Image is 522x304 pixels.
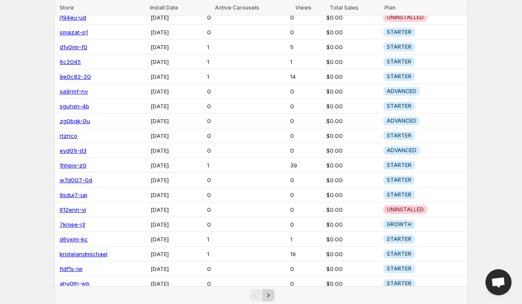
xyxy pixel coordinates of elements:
[387,117,416,124] span: ADVANCED
[324,173,381,187] td: $0.00
[324,187,381,202] td: $0.00
[288,232,323,247] td: 1
[204,247,288,261] td: 1
[148,217,204,232] td: [DATE]
[54,286,468,304] nav: Pagination
[288,99,323,114] td: 0
[204,187,288,202] td: 0
[324,202,381,217] td: $0.00
[148,40,204,54] td: [DATE]
[60,191,87,198] a: 9sduj7-up
[148,69,204,84] td: [DATE]
[387,162,412,169] span: STARTER
[387,132,412,139] span: STARTER
[204,276,288,291] td: 0
[204,232,288,247] td: 1
[60,132,77,139] a: rtznco
[387,43,412,50] span: STARTER
[324,217,381,232] td: $0.00
[60,117,90,124] a: zg0bqk-0u
[387,265,412,272] span: STARTER
[288,54,323,69] td: 1
[148,99,204,114] td: [DATE]
[288,173,323,187] td: 0
[295,4,311,11] span: Views
[60,103,89,110] a: sguhxn-4b
[387,29,412,36] span: STARTER
[262,289,274,301] button: Next
[387,191,412,198] span: STARTER
[204,173,288,187] td: 0
[60,162,87,169] a: 1hhpix-z0
[60,251,107,257] a: kristelandmichael
[204,114,288,128] td: 0
[148,173,204,187] td: [DATE]
[60,147,87,154] a: eyd01j-d3
[60,58,81,65] a: 6c2045
[387,147,416,154] span: ADVANCED
[288,261,323,276] td: 0
[324,40,381,54] td: $0.00
[204,84,288,99] td: 0
[324,10,381,25] td: $0.00
[204,217,288,232] td: 0
[324,158,381,173] td: $0.00
[324,247,381,261] td: $0.00
[387,236,412,243] span: STARTER
[148,143,204,158] td: [DATE]
[324,54,381,69] td: $0.00
[324,232,381,247] td: $0.00
[288,276,323,291] td: 0
[204,69,288,84] td: 1
[288,217,323,232] td: 0
[324,99,381,114] td: $0.00
[204,202,288,217] td: 0
[60,88,88,95] a: xa9rmf-nv
[324,84,381,99] td: $0.00
[387,280,412,287] span: STARTER
[288,202,323,217] td: 0
[204,25,288,40] td: 0
[148,261,204,276] td: [DATE]
[204,99,288,114] td: 0
[387,88,416,95] span: ADVANCED
[204,143,288,158] td: 0
[148,25,204,40] td: [DATE]
[60,43,87,50] a: d1v0mr-f0
[288,128,323,143] td: 0
[60,265,83,272] a: fidf1s-iw
[204,128,288,143] td: 0
[324,25,381,40] td: $0.00
[60,73,91,80] a: 9e0c82-20
[148,276,204,291] td: [DATE]
[204,261,288,276] td: 0
[148,247,204,261] td: [DATE]
[148,128,204,143] td: [DATE]
[288,187,323,202] td: 0
[148,158,204,173] td: [DATE]
[324,143,381,158] td: $0.00
[204,40,288,54] td: 1
[148,202,204,217] td: [DATE]
[288,69,323,84] td: 14
[288,25,323,40] td: 0
[204,158,288,173] td: 1
[60,280,90,287] a: ahy0th-wb
[60,29,88,36] a: smazat-p1
[324,69,381,84] td: $0.00
[324,261,381,276] td: $0.00
[387,221,412,228] span: GROWTH
[387,14,424,21] span: UNINSTALLED
[288,158,323,173] td: 39
[324,128,381,143] td: $0.00
[148,54,204,69] td: [DATE]
[385,4,395,11] span: Plan
[288,143,323,158] td: 0
[288,84,323,99] td: 0
[387,206,424,213] span: UNINSTALLED
[387,73,412,80] span: STARTER
[288,114,323,128] td: 0
[204,10,288,25] td: 0
[148,84,204,99] td: [DATE]
[288,40,323,54] td: 5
